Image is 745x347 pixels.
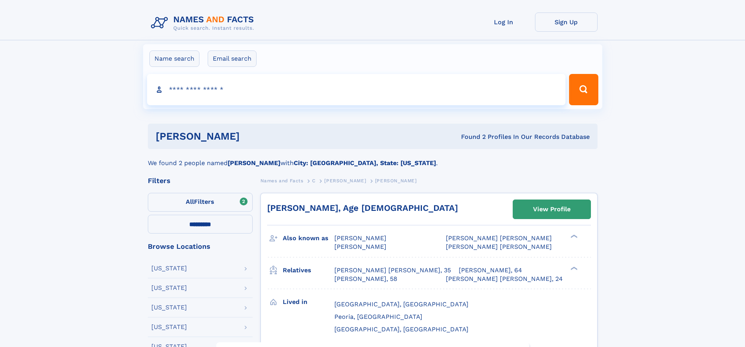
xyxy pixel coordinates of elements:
[283,295,334,309] h3: Lived in
[148,243,253,250] div: Browse Locations
[569,234,578,239] div: ❯
[334,275,397,283] a: [PERSON_NAME], 58
[446,234,552,242] span: [PERSON_NAME] [PERSON_NAME]
[147,74,566,105] input: search input
[334,300,469,308] span: [GEOGRAPHIC_DATA], [GEOGRAPHIC_DATA]
[148,149,598,168] div: We found 2 people named with .
[148,177,253,184] div: Filters
[208,50,257,67] label: Email search
[472,13,535,32] a: Log In
[533,200,571,218] div: View Profile
[334,325,469,333] span: [GEOGRAPHIC_DATA], [GEOGRAPHIC_DATA]
[334,266,451,275] a: [PERSON_NAME] [PERSON_NAME], 35
[149,50,199,67] label: Name search
[535,13,598,32] a: Sign Up
[324,176,366,185] a: [PERSON_NAME]
[459,266,522,275] a: [PERSON_NAME], 64
[151,324,187,330] div: [US_STATE]
[312,176,316,185] a: C
[324,178,366,183] span: [PERSON_NAME]
[569,266,578,271] div: ❯
[151,285,187,291] div: [US_STATE]
[267,203,458,213] a: [PERSON_NAME], Age [DEMOGRAPHIC_DATA]
[156,131,350,141] h1: [PERSON_NAME]
[151,265,187,271] div: [US_STATE]
[283,232,334,245] h3: Also known as
[375,178,417,183] span: [PERSON_NAME]
[446,243,552,250] span: [PERSON_NAME] [PERSON_NAME]
[228,159,280,167] b: [PERSON_NAME]
[334,234,386,242] span: [PERSON_NAME]
[334,243,386,250] span: [PERSON_NAME]
[151,304,187,311] div: [US_STATE]
[148,193,253,212] label: Filters
[186,198,194,205] span: All
[312,178,316,183] span: C
[446,275,563,283] a: [PERSON_NAME] [PERSON_NAME], 24
[260,176,303,185] a: Names and Facts
[334,313,422,320] span: Peoria, [GEOGRAPHIC_DATA]
[350,133,590,141] div: Found 2 Profiles In Our Records Database
[148,13,260,34] img: Logo Names and Facts
[513,200,591,219] a: View Profile
[294,159,436,167] b: City: [GEOGRAPHIC_DATA], State: [US_STATE]
[569,74,598,105] button: Search Button
[283,264,334,277] h3: Relatives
